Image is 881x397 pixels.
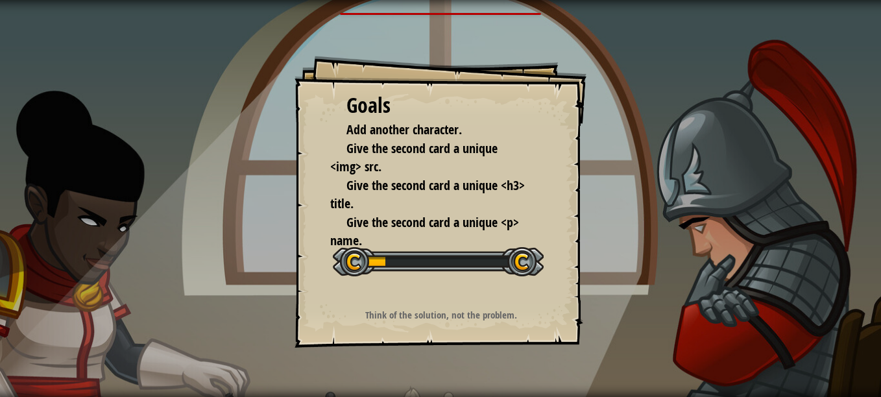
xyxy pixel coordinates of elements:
span: Give the second card a unique <img> src. [330,139,498,176]
div: Goals [346,91,535,121]
strong: Think of the solution, not the problem. [365,308,517,322]
span: Give the second card a unique <h3> title. [330,176,525,213]
span: Add another character. [346,121,462,138]
li: Give the second card a unique <p> name. [330,213,531,250]
li: Give the second card a unique <h3> title. [330,176,531,213]
li: Give the second card a unique <img> src. [330,139,531,176]
span: Give the second card a unique <p> name. [330,213,519,250]
li: Add another character. [330,121,531,139]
